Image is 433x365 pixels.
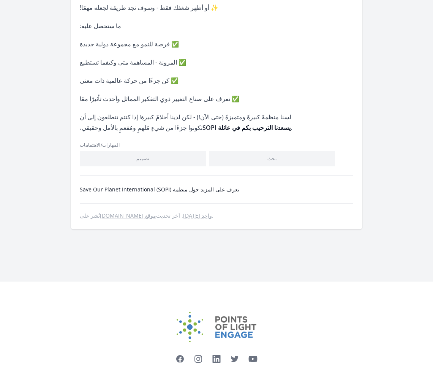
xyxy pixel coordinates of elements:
[202,123,291,132] font: يسعدنا الترحيب بكم في عائلة SOPI
[80,58,186,66] font: ✅ المرونة - المساهمة متى وكيفما تستطيع
[80,3,218,12] font: ✨ أو أظهر شغفك فقط - وسوف نجد طريقة لجعله مهمًا!
[80,113,291,132] font: لسنا منظمةً كبيرةً ومتميزةً (حتى الآن!) - لكن لدينا أحلامٌ كبيرة! إذا كنتم تتطلعون إلى أن تكونوا ...
[80,95,239,103] font: ✅ تعرف على صناع التغيير ذوي التفكير المماثل وأحدث تأثيرًا معًا
[183,212,212,219] font: [DATE] واحد
[291,123,292,132] font: .
[80,212,100,219] font: نُشر على
[80,40,179,48] font: ✅ فرصة للنمو مع مجموعة دولية جديدة
[100,212,156,219] a: موقع [DOMAIN_NAME]
[80,186,239,193] a: تعرف على المزيد حول منظمة Save Our Planet International (SOPI)
[80,76,179,85] font: ✅ كن جزءًا من حركة عالمية ذات معنى
[212,212,213,219] font: .
[80,142,120,148] font: المهارات/الاهتمامات
[136,155,149,162] font: تصميم
[177,312,256,342] img: نقاط الضوء تشارك
[156,212,183,219] font: . آخر تحديث
[183,212,212,219] abbr: الخميس، ١٠ يوليو ٢٠٢٥، الساعة ٢:٢٥ صباحًا
[80,22,121,30] font: ما ستحصل عليه:
[267,155,277,162] font: بحث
